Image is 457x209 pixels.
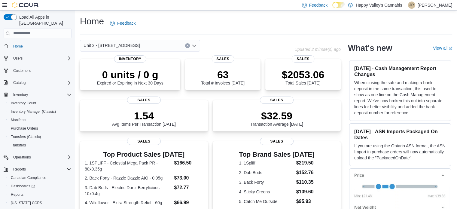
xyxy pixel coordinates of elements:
[1,91,74,99] button: Inventory
[174,159,203,167] dd: $166.50
[8,142,72,149] span: Transfers
[250,110,303,122] p: $32.59
[11,43,25,50] a: Home
[11,101,36,106] span: Inventory Count
[8,108,58,115] a: Inventory Manager (Classic)
[6,116,74,124] button: Manifests
[296,159,315,167] dd: $219.50
[108,17,138,29] a: Feedback
[85,151,203,158] h3: Top Product Sales [DATE]
[13,56,23,61] span: Users
[185,43,190,48] button: Clear input
[11,91,72,98] span: Inventory
[239,179,294,185] dt: 3. Back Forty
[239,198,294,204] dt: 5. Catch Me Outside
[11,118,26,122] span: Manifests
[11,184,35,189] span: Dashboards
[11,67,72,74] span: Customers
[354,80,446,116] p: When closing the safe and making a bank deposit in the same transaction, this used to show as one...
[408,2,415,9] div: Jamie Rogerville
[292,55,314,63] span: Sales
[192,43,197,48] button: Open list of options
[6,199,74,207] button: [US_STATE] CCRS
[8,100,39,107] a: Inventory Count
[250,110,303,127] div: Transaction Average [DATE]
[11,166,28,173] button: Reports
[11,79,28,86] button: Catalog
[11,55,25,62] button: Users
[6,141,74,149] button: Transfers
[1,78,74,87] button: Catalog
[282,69,324,85] div: Total Sales [DATE]
[354,143,446,161] p: If you are using the Ontario ASN format, the ASN Import in purchase orders will now automatically...
[11,42,72,50] span: Home
[13,155,31,160] span: Operations
[117,20,136,26] span: Feedback
[85,200,172,206] dt: 4. Wildflower - Extra Strength Relief - 60g
[174,174,203,182] dd: $73.00
[418,2,452,9] p: [PERSON_NAME]
[8,174,49,181] a: Canadian Compliance
[212,55,234,63] span: Sales
[13,92,28,97] span: Inventory
[354,128,446,140] h3: [DATE] - ASN Imports Packaged On Dates
[296,188,315,195] dd: $109.60
[282,69,324,81] p: $2053.06
[354,65,446,77] h3: [DATE] - Cash Management Report Changes
[294,47,341,52] p: Updated 2 minute(s) ago
[85,160,172,172] dt: 1. 1SPLIFF - Celestial Mega Pack PR - 80x0.35g
[260,97,294,104] span: Sales
[84,42,140,49] span: Unit 2 - [STREET_ADDRESS]
[112,110,176,122] p: 1.54
[239,151,315,158] h3: Top Brand Sales [DATE]
[17,14,72,26] span: Load All Apps in [GEOGRAPHIC_DATA]
[1,66,74,75] button: Customers
[8,125,41,132] a: Purchase Orders
[8,116,72,124] span: Manifests
[11,154,33,161] button: Operations
[97,69,163,81] p: 0 units / 0 g
[433,46,452,51] a: View allExternal link
[11,79,72,86] span: Catalog
[8,100,72,107] span: Inventory Count
[80,15,104,27] h1: Home
[8,191,72,198] span: Reports
[8,174,72,181] span: Canadian Compliance
[296,169,315,176] dd: $152.76
[13,167,26,172] span: Reports
[97,69,163,85] div: Expired or Expiring in Next 30 Days
[239,170,294,176] dt: 2. Dab Bods
[410,2,414,9] span: JR
[6,190,74,199] button: Reports
[1,153,74,161] button: Operations
[11,175,46,180] span: Canadian Compliance
[13,44,23,49] span: Home
[8,108,72,115] span: Inventory Manager (Classic)
[174,199,203,206] dd: $66.99
[127,138,161,145] span: Sales
[85,175,172,181] dt: 2. Back Forty - Razzle Dazzle AIO - 0.95g
[114,55,146,63] span: Inventory
[11,192,23,197] span: Reports
[8,133,43,140] a: Transfers (Classic)
[8,125,72,132] span: Purchase Orders
[332,2,345,8] input: Dark Mode
[1,54,74,63] button: Users
[239,189,294,195] dt: 4. Sticky Greens
[8,116,29,124] a: Manifests
[1,165,74,174] button: Reports
[11,154,72,161] span: Operations
[6,99,74,107] button: Inventory Count
[348,43,392,53] h2: What's new
[8,133,72,140] span: Transfers (Classic)
[6,182,74,190] a: Dashboards
[8,199,44,207] a: [US_STATE] CCRS
[404,2,406,9] p: |
[112,110,176,127] div: Avg Items Per Transaction [DATE]
[6,174,74,182] button: Canadian Compliance
[8,183,72,190] span: Dashboards
[127,97,161,104] span: Sales
[11,55,72,62] span: Users
[11,91,30,98] button: Inventory
[239,160,294,166] dt: 1. 1Spliff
